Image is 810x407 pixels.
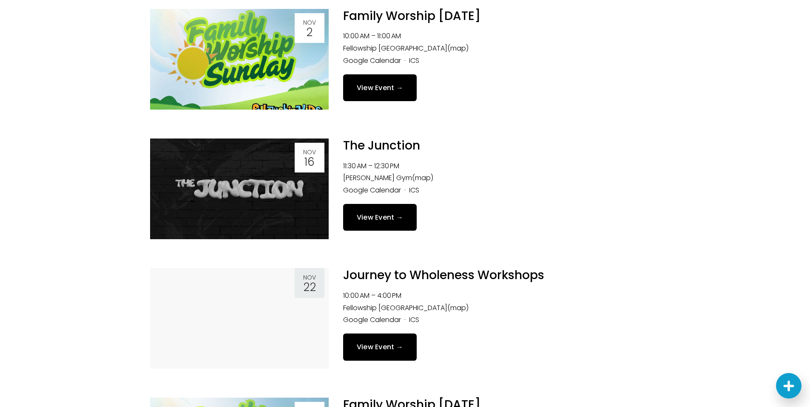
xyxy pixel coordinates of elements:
[343,315,401,325] a: Google Calendar
[297,20,322,25] div: Nov
[343,185,401,195] a: Google Calendar
[343,42,660,55] li: Fellowship [GEOGRAPHIC_DATA]
[374,161,399,171] time: 12:30 PM
[24,14,42,20] div: v 4.0.25
[343,291,369,300] time: 10:00 AM
[377,31,401,41] time: 11:00 AM
[150,9,329,110] img: Family Worship Sunday
[343,334,417,360] a: View Event →
[343,302,660,314] li: Fellowship [GEOGRAPHIC_DATA]
[85,49,91,56] img: tab_keywords_by_traffic_grey.svg
[343,31,369,41] time: 10:00 AM
[377,291,401,300] time: 4:00 PM
[343,172,660,184] li: [PERSON_NAME] Gym
[297,282,322,293] div: 22
[447,303,469,313] a: (map)
[409,56,419,65] a: ICS
[409,315,419,325] a: ICS
[23,49,30,56] img: tab_domain_overview_orange.svg
[94,50,143,56] div: Keywords by Traffic
[343,267,544,283] a: Journey to Wholeness Workshops
[22,22,94,29] div: Domain: [DOMAIN_NAME]
[343,8,480,24] a: Family Worship [DATE]
[343,74,417,101] a: View Event →
[409,185,419,195] a: ICS
[32,50,76,56] div: Domain Overview
[412,173,433,183] a: (map)
[297,274,322,280] div: Nov
[14,22,20,29] img: website_grey.svg
[14,14,20,20] img: logo_orange.svg
[150,138,329,239] img: The Junction
[297,27,322,38] div: 2
[343,204,417,231] a: View Event →
[297,149,322,155] div: Nov
[343,161,367,171] time: 11:30 AM
[343,56,401,65] a: Google Calendar
[447,43,469,53] a: (map)
[343,137,420,154] a: The Junction
[297,156,322,167] div: 16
